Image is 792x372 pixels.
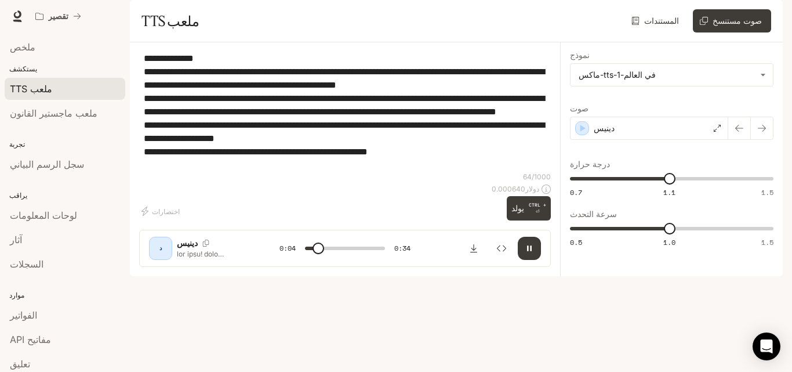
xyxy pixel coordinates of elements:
font: 0.5 [570,237,582,247]
font: ملعب TTS [141,12,199,30]
font: في العالم-tts-1-ماكس [579,70,656,80]
button: صوت مستنسخ [693,9,771,32]
font: نموذج [570,50,590,60]
font: 1.1 [663,187,675,197]
button: تنزيل الصوت [462,237,485,260]
font: 0.7 [570,187,582,197]
font: صوت [570,103,588,113]
button: نسخ معرف الصوت [198,240,214,247]
div: فتح برنامج Intercom Messenger [753,333,780,360]
font: صوت مستنسخ [713,16,762,26]
font: درجة حرارة [570,159,610,169]
button: فحص [490,237,513,260]
font: 1.0 [663,237,675,247]
font: تقصير [48,11,68,21]
font: دينيس [594,123,615,133]
div: في العالم-tts-1-ماكس [571,64,773,86]
font: 0:34 [394,243,410,253]
font: 1.5 [761,237,773,247]
font: دينيس [177,238,198,248]
font: د [159,244,162,251]
font: اختصارات [152,207,180,216]
button: اختصارات [139,202,184,221]
font: يولد [511,203,524,213]
font: المستندات [644,16,679,26]
font: 0:04 [279,243,296,253]
a: المستندات [629,9,684,32]
font: CTRL + [529,202,546,208]
font: 1.5 [761,187,773,197]
button: جميع مساحات العمل [30,5,86,28]
font: سرعة التحدث [570,209,617,219]
button: يولدCTRL +⏎ [507,196,551,220]
font: ⏎ [536,209,540,214]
